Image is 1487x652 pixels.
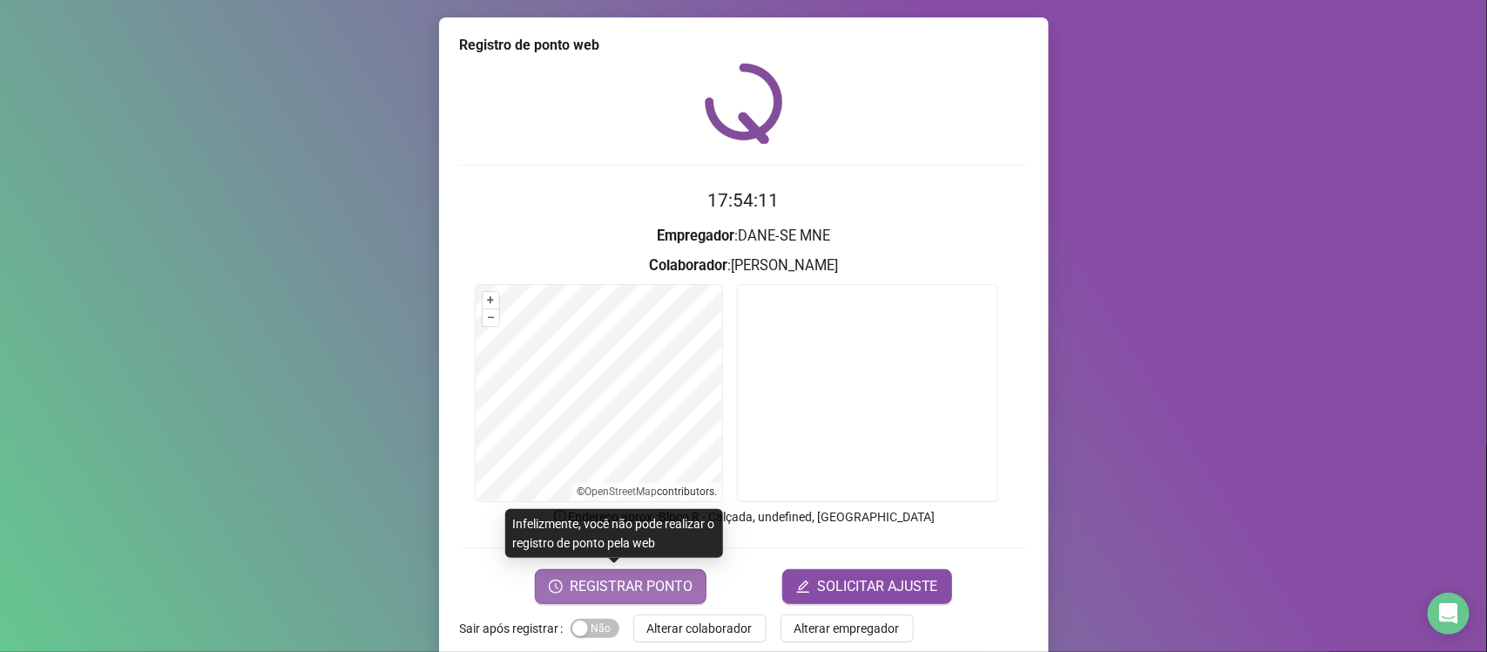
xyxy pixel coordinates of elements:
img: QRPoint [705,63,783,144]
li: © contributors. [577,486,717,498]
button: REGISTRAR PONTO [535,569,706,604]
span: REGISTRAR PONTO [570,576,693,597]
button: – [483,309,499,326]
p: Endereço aprox. : Bloco R - Calçada, undefined, [GEOGRAPHIC_DATA] [460,507,1028,526]
div: Infelizmente, você não pode realizar o registro de ponto pela web [505,509,723,558]
button: Alterar empregador [781,615,914,642]
strong: Colaborador [649,257,727,274]
span: clock-circle [549,580,563,594]
span: edit [796,580,810,594]
h3: : DANE-SE MNE [460,225,1028,248]
button: + [483,292,499,309]
span: Alterar colaborador [647,619,753,638]
h3: : [PERSON_NAME] [460,255,1028,277]
div: Registro de ponto web [460,35,1028,56]
button: Alterar colaborador [633,615,767,642]
span: SOLICITAR AJUSTE [817,576,938,597]
a: OpenStreetMap [585,486,657,498]
label: Sair após registrar [460,615,571,642]
button: editSOLICITAR AJUSTE [782,569,952,604]
span: Alterar empregador [794,619,900,638]
strong: Empregador [657,228,734,244]
time: 17:54:11 [708,190,780,211]
div: Open Intercom Messenger [1428,593,1470,635]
